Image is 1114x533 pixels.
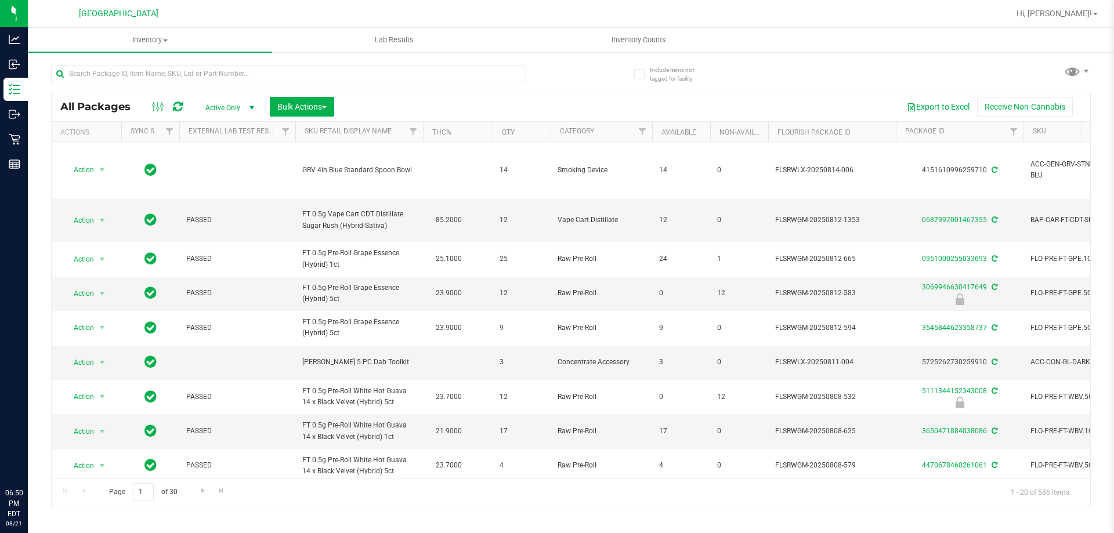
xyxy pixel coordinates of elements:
span: FLSRWGM-20250812-583 [775,288,889,299]
span: 4 [659,460,703,471]
span: select [95,212,110,229]
div: Newly Received [894,397,1025,408]
span: Raw Pre-Roll [558,460,645,471]
span: In Sync [144,423,157,439]
span: 3 [500,357,544,368]
span: 9 [500,322,544,333]
span: In Sync [144,162,157,178]
a: 4470678460261061 [922,461,987,469]
span: PASSED [186,215,288,226]
span: Concentrate Accessory [558,357,645,368]
span: Include items not tagged for facility [650,66,708,83]
span: PASSED [186,288,288,299]
inline-svg: Outbound [9,108,20,120]
span: 21.9000 [430,423,468,440]
span: 23.9000 [430,320,468,336]
span: Bulk Actions [277,102,327,111]
span: Raw Pre-Roll [558,426,645,437]
span: FLSRWGM-20250812-594 [775,322,889,333]
span: select [95,458,110,474]
span: FLSRWGM-20250808-625 [775,426,889,437]
span: Hi, [PERSON_NAME]! [1017,9,1092,18]
span: Sync from Compliance System [990,461,997,469]
a: 0951000255033693 [922,255,987,263]
div: 4151610996259710 [894,165,1025,176]
span: 14 [659,165,703,176]
inline-svg: Retail [9,133,20,145]
a: Inventory [28,28,272,52]
span: 0 [717,357,761,368]
span: 14 [500,165,544,176]
span: 17 [659,426,703,437]
a: Filter [1004,122,1023,142]
span: 0 [659,288,703,299]
span: 0 [659,391,703,403]
span: PASSED [186,391,288,403]
a: Sku Retail Display Name [305,127,392,135]
span: 23.7000 [430,389,468,405]
button: Receive Non-Cannabis [977,97,1073,117]
span: select [95,320,110,336]
span: 12 [500,391,544,403]
span: Raw Pre-Roll [558,391,645,403]
span: 17 [500,426,544,437]
p: 08/21 [5,519,23,528]
span: In Sync [144,251,157,267]
span: 12 [717,391,761,403]
span: Action [63,458,95,474]
div: 5725262730259910 [894,357,1025,368]
span: select [95,423,110,440]
span: 0 [717,322,761,333]
span: 12 [500,215,544,226]
a: 5111344152343008 [922,387,987,395]
span: 23.7000 [430,457,468,474]
span: 1 - 20 of 586 items [1001,483,1079,501]
button: Export to Excel [899,97,977,117]
span: select [95,251,110,267]
span: FLSRWGM-20250808-579 [775,460,889,471]
a: Inventory Counts [516,28,761,52]
span: Action [63,320,95,336]
span: PASSED [186,253,288,264]
inline-svg: Inventory [9,84,20,95]
span: Action [63,285,95,302]
a: Filter [160,122,179,142]
span: 4 [500,460,544,471]
span: In Sync [144,457,157,473]
a: Package ID [905,127,945,135]
span: 0 [717,215,761,226]
span: Sync from Compliance System [990,216,997,224]
a: Non-Available [719,128,771,136]
span: select [95,162,110,178]
inline-svg: Reports [9,158,20,170]
a: 3545844623358737 [922,324,987,332]
span: FLSRWLX-20250811-004 [775,357,889,368]
span: Sync from Compliance System [990,387,997,395]
span: FT 0.5g Pre-Roll Grape Essence (Hybrid) 5ct [302,282,416,304]
span: Inventory [28,35,272,45]
span: FT 0.5g Pre-Roll Grape Essence (Hybrid) 5ct [302,317,416,339]
span: Smoking Device [558,165,645,176]
button: Bulk Actions [270,97,334,117]
a: 3069946630417649 [922,283,987,291]
span: Raw Pre-Roll [558,288,645,299]
p: 06:50 PM EDT [5,488,23,519]
span: All Packages [60,100,142,113]
span: Action [63,251,95,267]
a: SKU [1033,127,1046,135]
div: Actions [60,128,117,136]
span: Action [63,389,95,405]
span: 85.2000 [430,212,468,229]
span: 12 [717,288,761,299]
span: 23.9000 [430,285,468,302]
span: 0 [717,426,761,437]
span: PASSED [186,426,288,437]
span: Action [63,423,95,440]
span: FLSRWGM-20250812-1353 [775,215,889,226]
span: In Sync [144,389,157,405]
span: Sync from Compliance System [990,324,997,332]
span: Sync from Compliance System [990,283,997,291]
span: FT 0.5g Pre-Roll White Hot Guava 14 x Black Velvet (Hybrid) 1ct [302,420,416,442]
span: 9 [659,322,703,333]
span: FLSRWLX-20250814-006 [775,165,889,176]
